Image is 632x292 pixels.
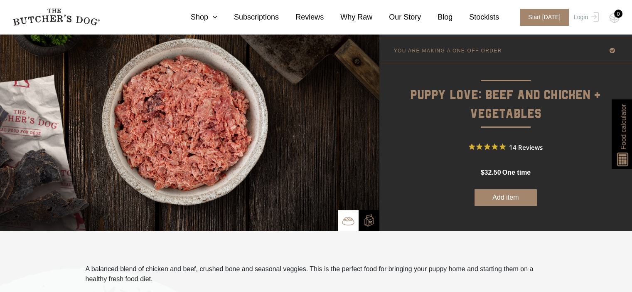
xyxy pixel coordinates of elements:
[279,12,324,23] a: Reviews
[324,12,372,23] a: Why Raw
[614,10,622,18] div: 0
[372,12,421,23] a: Our Story
[502,169,531,176] span: one time
[174,12,217,23] a: Shop
[480,169,484,176] span: $
[379,38,632,63] a: YOU ARE MAKING A ONE-OFF ORDER
[217,12,279,23] a: Subscriptions
[421,12,452,23] a: Blog
[609,12,620,23] img: TBD_Cart-Empty.png
[509,141,543,153] span: 14 Reviews
[520,9,569,26] span: Start [DATE]
[86,264,547,284] p: A balanced blend of chicken and beef, crushed bone and seasonal veggies. This is the perfect food...
[618,104,628,149] span: Food calculator
[379,63,632,124] p: Puppy Love: Beef and Chicken + Vegetables
[394,48,502,54] p: YOU ARE MAKING A ONE-OFF ORDER
[475,189,537,206] button: Add item
[572,9,599,26] a: Login
[512,9,572,26] a: Start [DATE]
[342,215,354,227] img: TBD_Bowl.png
[363,214,375,227] img: TBD_Build-A-Box-2.png
[484,169,501,176] span: 32.50
[452,12,499,23] a: Stockists
[469,141,543,153] button: Rated 5 out of 5 stars from 14 reviews. Jump to reviews.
